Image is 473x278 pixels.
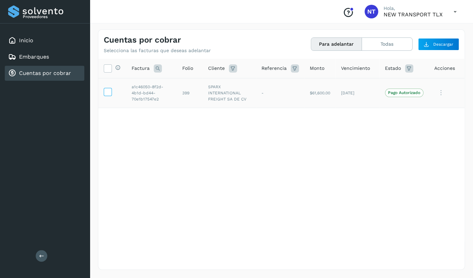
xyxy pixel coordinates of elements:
td: a1c46050-8f2d-4b1d-bd44-70e1b17547e2 [126,78,177,108]
span: Estado [385,65,401,72]
button: Para adelantar [311,38,362,50]
h4: Cuentas por cobrar [104,35,181,45]
div: Embarques [5,49,84,64]
td: 399 [177,78,203,108]
span: Folio [182,65,193,72]
span: Factura [132,65,150,72]
div: Inicio [5,33,84,48]
span: Monto [310,65,324,72]
p: Hola, [384,5,443,11]
td: SPARX INTERNATIONAL FREIGHT SA DE CV [203,78,256,108]
span: Acciones [434,65,455,72]
span: Vencimiento [341,65,370,72]
p: Selecciona las facturas que deseas adelantar [104,48,211,53]
p: NEW TRANSPORT TLX [384,11,443,18]
a: Inicio [19,37,33,44]
td: [DATE] [336,78,379,108]
a: Cuentas por cobrar [19,70,71,76]
a: Embarques [19,53,49,60]
div: Cuentas por cobrar [5,66,84,81]
button: Descargar [418,38,459,50]
button: Todas [362,38,412,50]
td: - [256,78,304,108]
p: Proveedores [23,14,82,19]
p: Pago Autorizado [388,90,420,95]
span: Referencia [261,65,287,72]
span: Descargar [433,41,453,47]
td: $61,600.00 [304,78,336,108]
span: Cliente [208,65,225,72]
